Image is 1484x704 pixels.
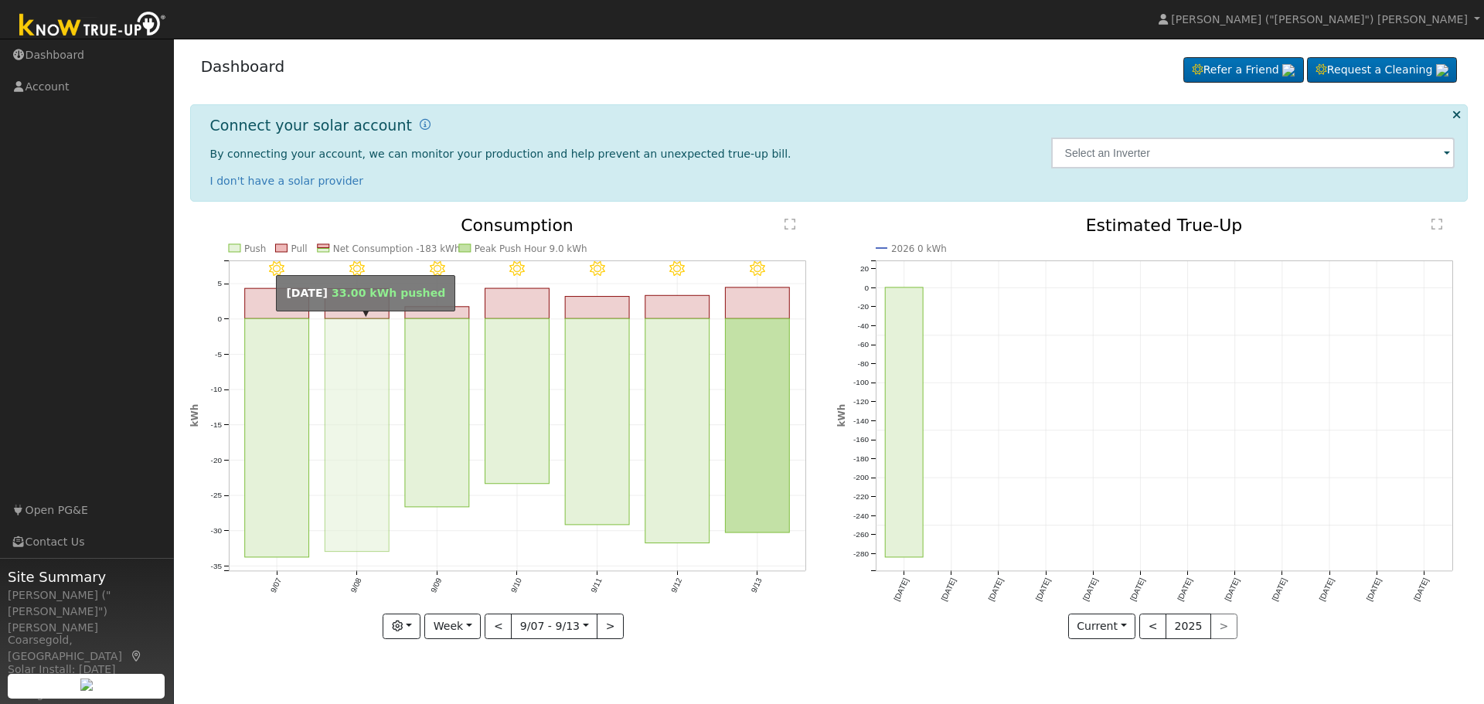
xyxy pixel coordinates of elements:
[1176,577,1194,603] text: [DATE]
[244,288,308,318] rect: onclick=""
[349,576,362,594] text: 9/08
[645,296,710,319] rect: onclick=""
[475,243,587,254] text: Peak Push Hour 9.0 kWh
[750,576,764,594] text: 9/13
[217,315,222,323] text: 0
[853,379,869,387] text: -100
[858,321,870,330] text: -40
[12,9,174,43] img: Know True-Up
[987,577,1005,603] text: [DATE]
[511,614,597,640] button: 9/07 - 9/13
[80,678,93,691] img: retrieve
[405,319,469,508] rect: onclick=""
[885,287,923,557] rect: onclick=""
[940,577,958,603] text: [DATE]
[1318,577,1336,603] text: [DATE]
[1081,577,1099,603] text: [DATE]
[853,436,869,444] text: -160
[750,261,765,277] i: 9/13 - Clear
[1224,577,1241,603] text: [DATE]
[785,218,795,230] text: 
[215,350,222,359] text: -5
[461,216,574,235] text: Consumption
[210,148,791,160] span: By connecting your account, we can monitor your production and help prevent an unexpected true-up...
[429,261,444,277] i: 9/09 - Clear
[1436,64,1448,77] img: retrieve
[645,319,710,543] rect: onclick=""
[565,319,629,525] rect: onclick=""
[725,287,789,318] rect: onclick=""
[1034,577,1052,603] text: [DATE]
[725,319,789,533] rect: onclick=""
[892,577,910,603] text: [DATE]
[1051,138,1455,168] input: Select an Inverter
[201,57,285,76] a: Dashboard
[269,576,283,594] text: 9/07
[325,319,389,553] rect: onclick=""
[509,261,525,277] i: 9/10 - Clear
[853,531,869,539] text: -260
[1412,577,1430,603] text: [DATE]
[853,454,869,463] text: -180
[210,117,412,134] h1: Connect your solar account
[210,526,222,535] text: -30
[1282,64,1295,77] img: retrieve
[597,614,624,640] button: >
[189,404,200,427] text: kWh
[8,674,165,690] div: System Size: 16.40 kW
[8,566,165,587] span: Site Summary
[210,175,364,187] a: I don't have a solar provider
[485,288,549,318] rect: onclick=""
[864,284,869,292] text: 0
[244,319,308,558] rect: onclick=""
[1166,614,1211,640] button: 2025
[1068,614,1136,640] button: Current
[1183,57,1304,83] a: Refer a Friend
[244,243,266,254] text: Push
[891,243,947,254] text: 2026 0 kWh
[1431,218,1442,230] text: 
[349,261,365,277] i: 9/08 - Clear
[429,576,443,594] text: 9/09
[858,341,870,349] text: -60
[853,492,869,501] text: -220
[210,562,222,570] text: -35
[1139,614,1166,640] button: <
[217,280,222,288] text: 5
[1128,577,1146,603] text: [DATE]
[669,261,685,277] i: 9/12 - Clear
[210,420,222,429] text: -15
[853,417,869,425] text: -140
[853,512,869,520] text: -240
[130,650,144,662] a: Map
[1365,577,1383,603] text: [DATE]
[332,287,445,299] span: 33.00 kWh pushed
[291,243,307,254] text: Pull
[1171,13,1468,26] span: [PERSON_NAME] ("[PERSON_NAME]") [PERSON_NAME]
[853,397,869,406] text: -120
[853,549,869,558] text: -280
[589,576,603,594] text: 9/11
[853,474,869,482] text: -200
[858,302,870,311] text: -20
[485,319,549,485] rect: onclick=""
[565,297,629,319] rect: onclick=""
[210,386,222,394] text: -10
[286,287,328,299] strong: [DATE]
[332,243,460,254] text: Net Consumption -183 kWh
[1307,57,1457,83] a: Request a Cleaning
[860,264,870,273] text: 20
[590,261,605,277] i: 9/11 - Clear
[1086,216,1243,235] text: Estimated True-Up
[405,307,469,318] rect: onclick=""
[1271,577,1288,603] text: [DATE]
[269,261,284,277] i: 9/07 - Clear
[210,491,222,500] text: -25
[509,576,523,594] text: 9/10
[8,587,165,636] div: [PERSON_NAME] ("[PERSON_NAME]") [PERSON_NAME]
[8,632,165,665] div: Coarsegold, [GEOGRAPHIC_DATA]
[669,576,683,594] text: 9/12
[8,661,165,678] div: Solar Install: [DATE]
[210,456,222,464] text: -20
[858,359,870,368] text: -80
